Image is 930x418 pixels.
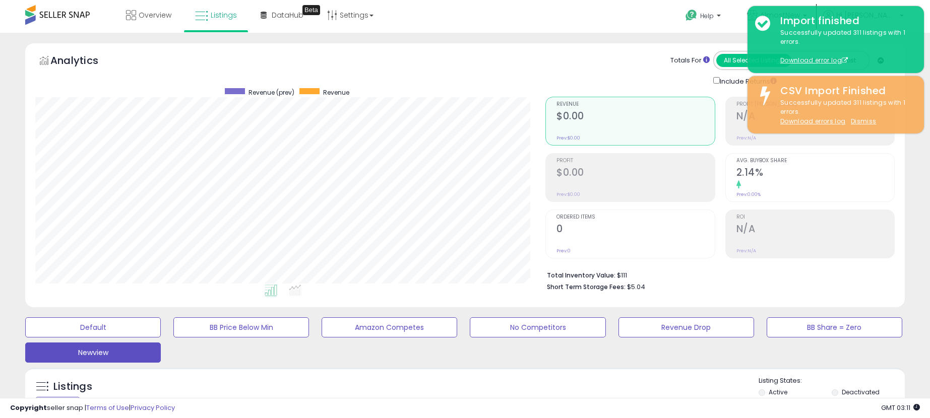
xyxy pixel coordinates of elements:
[736,248,756,254] small: Prev: N/A
[736,110,894,124] h2: N/A
[272,10,303,20] span: DataHub
[780,117,845,125] a: Download errors log
[249,88,294,97] span: Revenue (prev)
[323,88,349,97] span: Revenue
[700,12,714,20] span: Help
[322,317,457,337] button: Amazon Competes
[773,28,916,65] div: Successfully updated 311 listings with 1 errors.
[736,215,894,220] span: ROI
[670,56,710,65] div: Totals For
[35,397,80,406] div: Clear All Filters
[556,110,714,124] h2: $0.00
[736,102,894,107] span: Profit [PERSON_NAME]
[773,14,916,28] div: Import finished
[556,223,714,237] h2: 0
[547,268,887,281] li: $111
[773,84,916,98] div: CSV Import Finished
[547,283,626,291] b: Short Term Storage Fees:
[302,5,320,15] div: Tooltip anchor
[842,388,880,396] label: Deactivated
[556,191,580,197] small: Prev: $0.00
[780,56,848,64] a: Download error log
[618,317,754,337] button: Revenue Drop
[173,317,309,337] button: BB Price Below Min
[759,376,905,386] p: Listing States:
[10,403,47,412] strong: Copyright
[556,158,714,164] span: Profit
[767,317,902,337] button: BB Share = Zero
[716,54,791,67] button: All Selected Listings
[547,271,615,280] b: Total Inventory Value:
[685,9,698,22] i: Get Help
[25,342,161,363] button: Newview
[556,135,580,141] small: Prev: $0.00
[881,403,920,412] span: 2025-10-9 03:11 GMT
[10,403,175,413] div: seller snap | |
[677,2,731,33] a: Help
[773,98,916,126] div: Successfully updated 311 listings with 1 errors.
[50,53,118,70] h5: Analytics
[706,75,789,87] div: Include Returns
[736,158,894,164] span: Avg. Buybox Share
[627,282,645,292] span: $5.04
[86,403,129,412] a: Terms of Use
[736,191,761,197] small: Prev: 0.00%
[556,248,571,254] small: Prev: 0
[736,167,894,180] h2: 2.14%
[556,102,714,107] span: Revenue
[139,10,171,20] span: Overview
[470,317,605,337] button: No Competitors
[25,317,161,337] button: Default
[769,388,787,396] label: Active
[131,403,175,412] a: Privacy Policy
[556,167,714,180] h2: $0.00
[736,135,756,141] small: Prev: N/A
[556,215,714,220] span: Ordered Items
[851,117,876,125] u: Dismiss
[53,380,92,394] h5: Listings
[736,223,894,237] h2: N/A
[211,10,237,20] span: Listings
